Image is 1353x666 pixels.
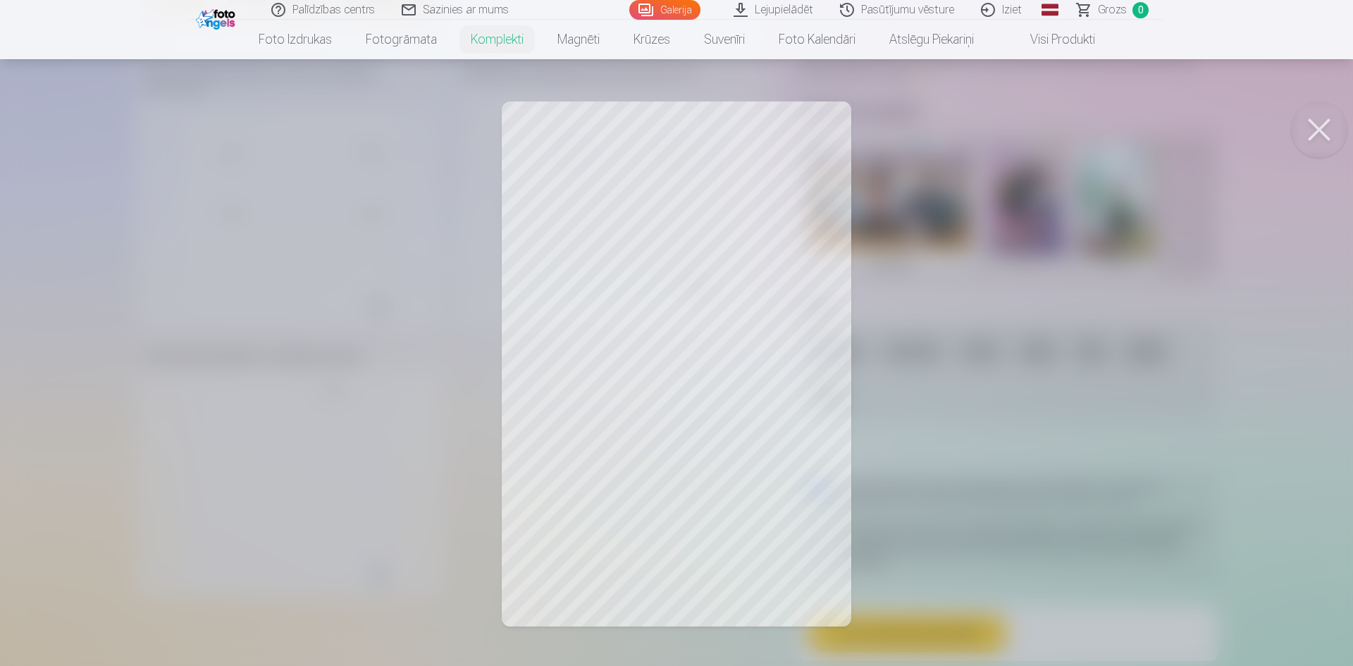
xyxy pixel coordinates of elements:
a: Atslēgu piekariņi [872,20,991,59]
a: Visi produkti [991,20,1112,59]
a: Fotogrāmata [349,20,454,59]
a: Suvenīri [687,20,762,59]
span: 0 [1132,2,1149,18]
span: Grozs [1098,1,1127,18]
a: Foto kalendāri [762,20,872,59]
img: /fa1 [196,6,239,30]
a: Krūzes [617,20,687,59]
a: Magnēti [540,20,617,59]
a: Komplekti [454,20,540,59]
a: Foto izdrukas [242,20,349,59]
